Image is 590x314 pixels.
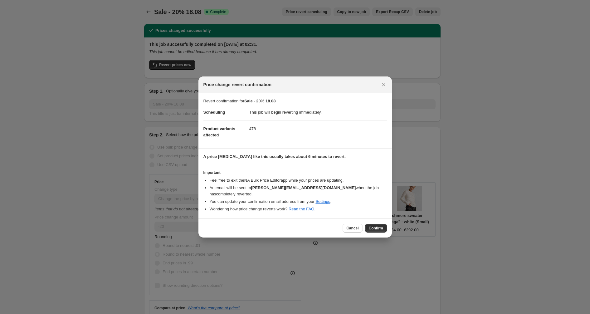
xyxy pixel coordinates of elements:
[369,226,383,231] span: Confirm
[343,224,362,233] button: Cancel
[203,126,236,137] span: Product variants affected
[210,206,387,212] li: Wondering how price change reverts work? .
[210,199,387,205] li: You can update your confirmation email address from your .
[203,154,346,159] b: A price [MEDICAL_DATA] like this usually takes about 6 minutes to revert.
[244,99,275,103] b: Sale - 20% 18.08
[210,177,387,184] li: Feel free to exit the NA Bulk Price Editor app while your prices are updating.
[210,185,387,197] li: An email will be sent to when the job has completely reverted .
[203,81,272,88] span: Price change revert confirmation
[289,207,314,211] a: Read the FAQ
[365,224,387,233] button: Confirm
[251,185,356,190] b: [PERSON_NAME][EMAIL_ADDRESS][DOMAIN_NAME]
[346,226,358,231] span: Cancel
[249,104,387,120] dd: This job will begin reverting immediately.
[315,199,330,204] a: Settings
[379,80,388,89] button: Close
[203,170,387,175] h3: Important
[203,98,387,104] p: Revert confirmation for
[249,120,387,137] dd: 478
[203,110,225,115] span: Scheduling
